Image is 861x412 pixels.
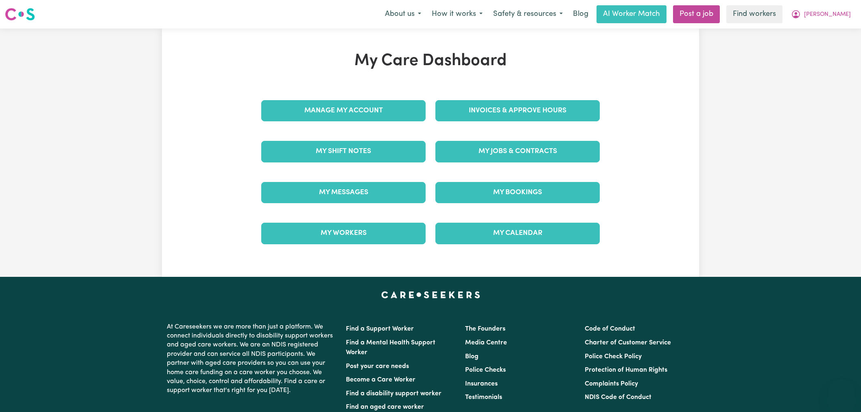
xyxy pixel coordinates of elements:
[435,182,600,203] a: My Bookings
[5,7,35,22] img: Careseekers logo
[380,6,426,23] button: About us
[346,390,441,397] a: Find a disability support worker
[435,100,600,121] a: Invoices & Approve Hours
[568,5,593,23] a: Blog
[261,223,426,244] a: My Workers
[261,182,426,203] a: My Messages
[465,381,498,387] a: Insurances
[828,379,854,405] iframe: Button to launch messaging window
[346,340,435,356] a: Find a Mental Health Support Worker
[426,6,488,23] button: How it works
[261,100,426,121] a: Manage My Account
[465,326,505,332] a: The Founders
[435,141,600,162] a: My Jobs & Contracts
[346,363,409,370] a: Post your care needs
[465,353,479,360] a: Blog
[435,223,600,244] a: My Calendar
[346,326,414,332] a: Find a Support Worker
[585,381,638,387] a: Complaints Policy
[585,394,651,401] a: NDIS Code of Conduct
[488,6,568,23] button: Safety & resources
[726,5,782,23] a: Find workers
[346,404,424,410] a: Find an aged care worker
[585,326,635,332] a: Code of Conduct
[261,141,426,162] a: My Shift Notes
[256,51,605,71] h1: My Care Dashboard
[804,10,851,19] span: [PERSON_NAME]
[786,6,856,23] button: My Account
[5,5,35,24] a: Careseekers logo
[585,367,667,373] a: Protection of Human Rights
[465,340,507,346] a: Media Centre
[597,5,667,23] a: AI Worker Match
[673,5,720,23] a: Post a job
[167,319,336,399] p: At Careseekers we are more than just a platform. We connect individuals directly to disability su...
[465,394,502,401] a: Testimonials
[381,291,480,298] a: Careseekers home page
[465,367,506,373] a: Police Checks
[585,353,642,360] a: Police Check Policy
[585,340,671,346] a: Charter of Customer Service
[346,377,415,383] a: Become a Care Worker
